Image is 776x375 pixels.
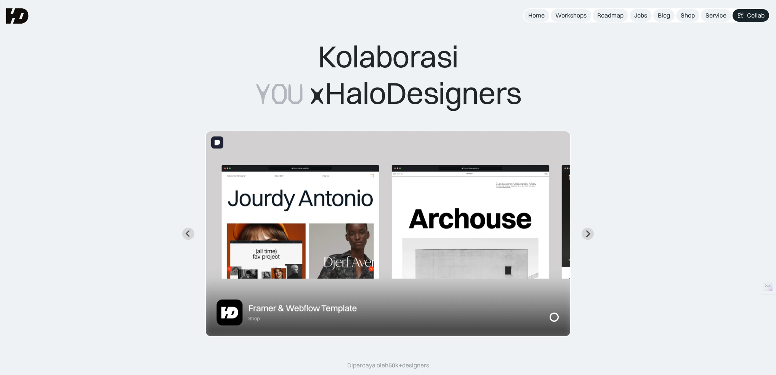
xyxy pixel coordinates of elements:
a: Service [701,9,731,22]
div: Kolaborasi HaloDesigners [255,38,521,112]
div: Service [705,11,726,19]
div: Home [528,11,545,19]
a: Shop [676,9,699,22]
a: Jobs [630,9,652,22]
div: Dipercaya oleh designers [347,361,429,369]
div: Roadmap [597,11,624,19]
div: Workshops [555,11,587,19]
span: x [309,76,325,112]
div: Jobs [634,11,647,19]
a: Workshops [551,9,591,22]
a: Roadmap [593,9,628,22]
div: Shop [681,11,695,19]
span: 50k+ [388,361,402,369]
a: Blog [653,9,675,22]
div: Blog [658,11,670,19]
a: Home [524,9,549,22]
a: Collab [733,9,769,22]
div: Collab [747,11,765,19]
button: Go to last slide [182,228,194,240]
button: Next slide [582,228,594,240]
div: 1 of 7 [205,131,571,337]
span: YOU [255,76,303,112]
